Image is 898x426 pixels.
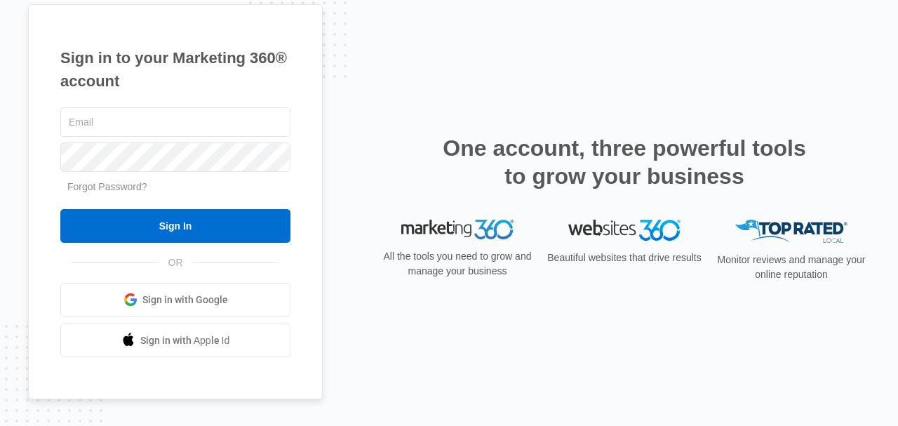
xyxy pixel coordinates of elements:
[67,181,147,192] a: Forgot Password?
[60,46,290,93] h1: Sign in to your Marketing 360® account
[159,255,193,270] span: OR
[379,249,536,279] p: All the tools you need to grow and manage your business
[60,324,290,357] a: Sign in with Apple Id
[401,220,514,239] img: Marketing 360
[713,253,870,282] p: Monitor reviews and manage your online reputation
[60,283,290,317] a: Sign in with Google
[140,333,230,348] span: Sign in with Apple Id
[60,209,290,243] input: Sign In
[60,107,290,137] input: Email
[735,220,847,243] img: Top Rated Local
[438,134,810,190] h2: One account, three powerful tools to grow your business
[142,293,228,307] span: Sign in with Google
[546,251,703,265] p: Beautiful websites that drive results
[568,220,681,240] img: Websites 360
